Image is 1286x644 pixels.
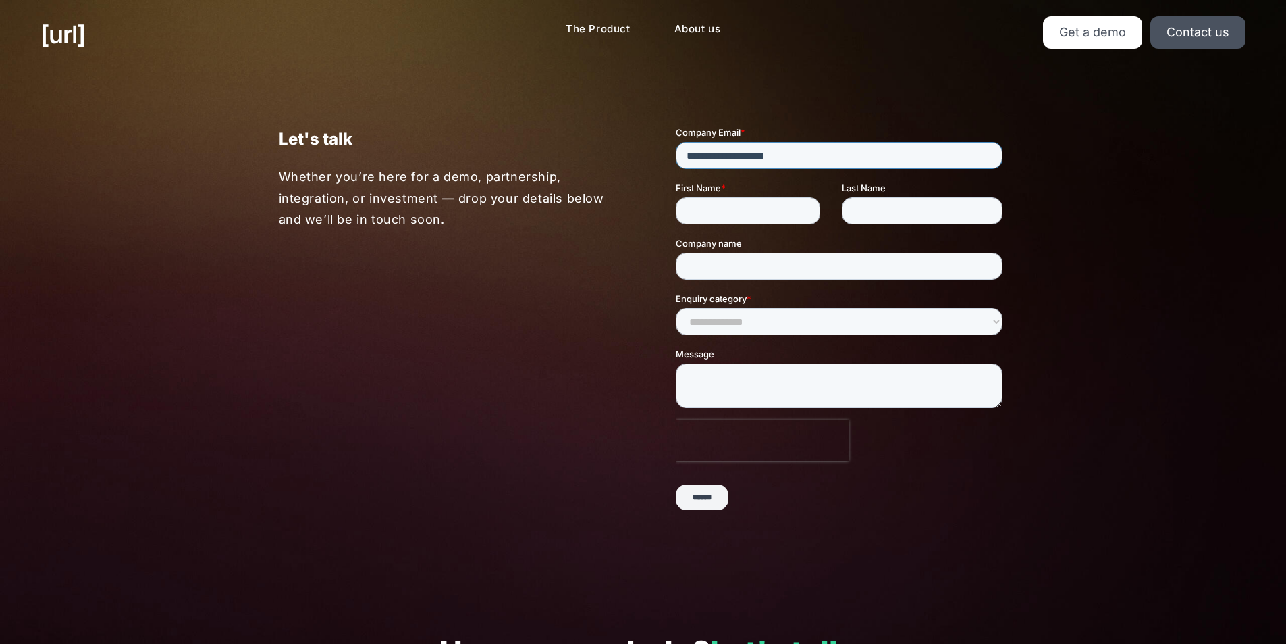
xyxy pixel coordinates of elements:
[279,166,612,230] p: Whether you’re here for a demo, partnership, integration, or investment — drop your details below...
[1150,16,1245,49] a: Contact us
[41,16,85,53] a: [URL]
[279,126,611,152] p: Let's talk
[676,126,1008,546] iframe: Form 0
[664,16,732,43] a: About us
[1043,16,1142,49] a: Get a demo
[555,16,641,43] a: The Product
